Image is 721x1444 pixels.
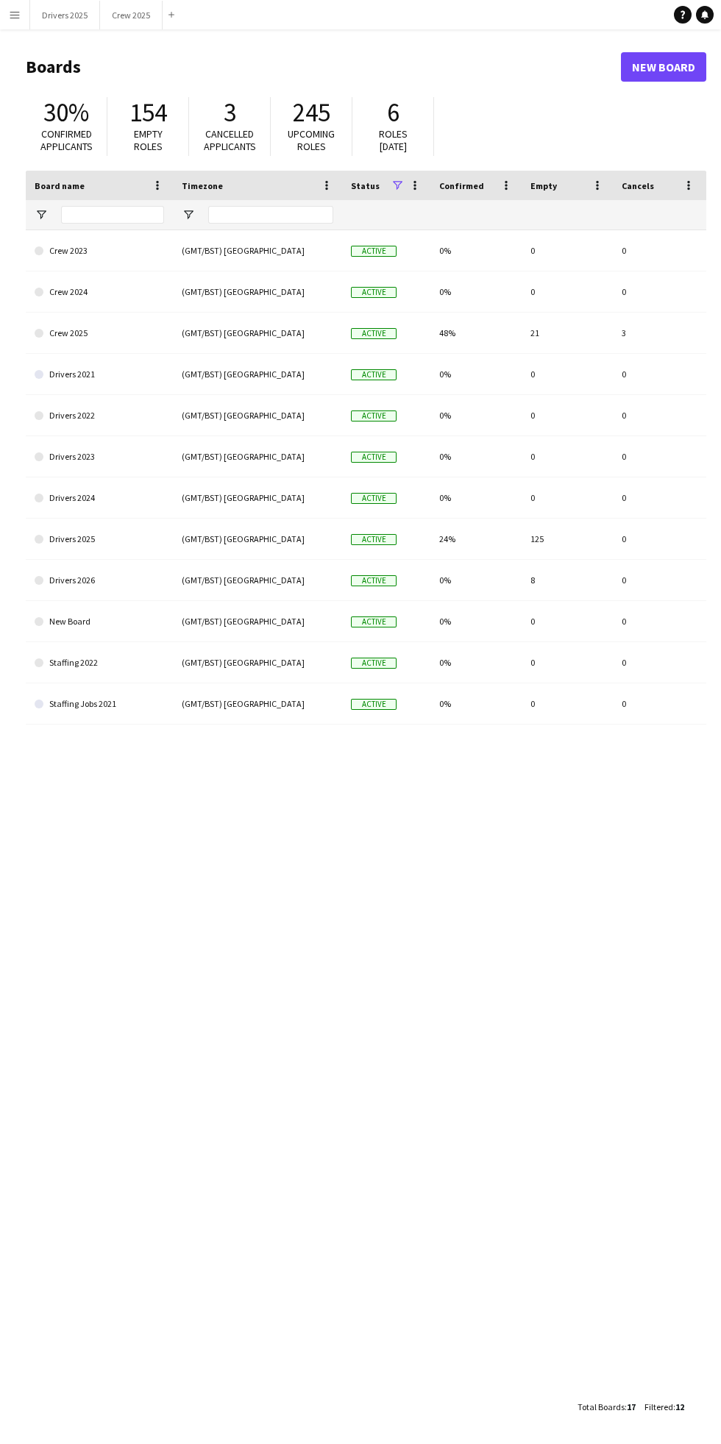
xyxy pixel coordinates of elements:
div: 0% [430,354,522,394]
span: Board name [35,180,85,191]
div: (GMT/BST) [GEOGRAPHIC_DATA] [173,395,342,435]
div: 8 [522,560,613,600]
div: (GMT/BST) [GEOGRAPHIC_DATA] [173,271,342,312]
div: 0 [522,477,613,518]
div: (GMT/BST) [GEOGRAPHIC_DATA] [173,601,342,641]
a: Drivers 2025 [35,519,164,560]
span: Active [351,616,397,627]
span: 12 [675,1401,684,1412]
span: Empty [530,180,557,191]
span: Active [351,410,397,422]
span: Cancels [622,180,654,191]
span: Active [351,493,397,504]
div: 0% [430,230,522,271]
div: (GMT/BST) [GEOGRAPHIC_DATA] [173,230,342,271]
div: (GMT/BST) [GEOGRAPHIC_DATA] [173,642,342,683]
div: 0% [430,271,522,312]
div: 48% [430,313,522,353]
div: 0 [522,271,613,312]
span: Filtered [644,1401,673,1412]
div: 0 [613,230,704,271]
div: 0% [430,436,522,477]
span: Confirmed applicants [40,127,93,153]
div: 0% [430,477,522,518]
a: Staffing Jobs 2021 [35,683,164,725]
span: Status [351,180,380,191]
button: Open Filter Menu [35,208,48,221]
div: (GMT/BST) [GEOGRAPHIC_DATA] [173,436,342,477]
div: 0 [522,436,613,477]
div: 0% [430,601,522,641]
span: Timezone [182,180,223,191]
div: 3 [613,313,704,353]
span: 245 [293,96,330,129]
div: : [644,1393,684,1421]
div: 125 [522,519,613,559]
div: : [578,1393,636,1421]
span: Active [351,575,397,586]
div: 0% [430,395,522,435]
div: 0 [613,477,704,518]
span: Empty roles [134,127,163,153]
span: Confirmed [439,180,484,191]
span: Active [351,369,397,380]
div: (GMT/BST) [GEOGRAPHIC_DATA] [173,519,342,559]
div: 0 [613,642,704,683]
a: Crew 2025 [35,313,164,354]
div: 0 [613,395,704,435]
div: 0 [613,601,704,641]
a: New Board [35,601,164,642]
div: (GMT/BST) [GEOGRAPHIC_DATA] [173,683,342,724]
div: 0 [522,395,613,435]
div: (GMT/BST) [GEOGRAPHIC_DATA] [173,354,342,394]
div: 0% [430,560,522,600]
a: Drivers 2024 [35,477,164,519]
span: Active [351,328,397,339]
span: Active [351,452,397,463]
div: (GMT/BST) [GEOGRAPHIC_DATA] [173,477,342,518]
button: Drivers 2025 [30,1,100,29]
span: 17 [627,1401,636,1412]
span: 6 [387,96,399,129]
div: 0 [522,354,613,394]
div: 0 [613,560,704,600]
a: Crew 2024 [35,271,164,313]
div: 0 [522,230,613,271]
input: Board name Filter Input [61,206,164,224]
div: 24% [430,519,522,559]
div: 0% [430,642,522,683]
span: 3 [224,96,236,129]
a: Drivers 2026 [35,560,164,601]
a: Drivers 2022 [35,395,164,436]
span: Roles [DATE] [379,127,408,153]
div: 0 [613,683,704,724]
div: 0% [430,683,522,724]
div: (GMT/BST) [GEOGRAPHIC_DATA] [173,313,342,353]
span: Active [351,658,397,669]
span: 154 [129,96,167,129]
button: Crew 2025 [100,1,163,29]
span: Active [351,699,397,710]
div: 0 [522,683,613,724]
div: 0 [613,354,704,394]
div: 0 [613,271,704,312]
div: 0 [522,601,613,641]
a: Crew 2023 [35,230,164,271]
div: 21 [522,313,613,353]
button: Open Filter Menu [182,208,195,221]
div: 0 [613,519,704,559]
div: 0 [613,436,704,477]
input: Timezone Filter Input [208,206,333,224]
span: Active [351,246,397,257]
div: 0 [522,642,613,683]
span: Cancelled applicants [204,127,256,153]
span: Total Boards [578,1401,625,1412]
span: 30% [43,96,89,129]
a: Drivers 2023 [35,436,164,477]
h1: Boards [26,56,621,78]
span: Active [351,287,397,298]
span: Active [351,534,397,545]
a: Staffing 2022 [35,642,164,683]
a: Drivers 2021 [35,354,164,395]
span: Upcoming roles [288,127,335,153]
